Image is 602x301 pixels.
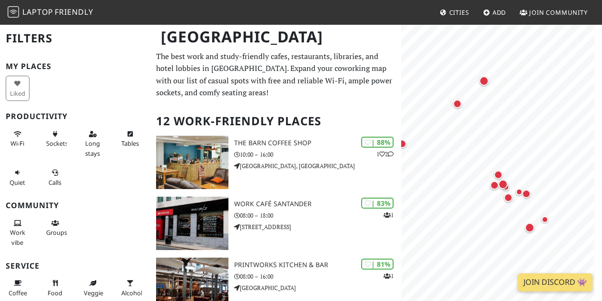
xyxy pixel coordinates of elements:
[477,74,491,88] div: Map marker
[493,8,506,17] span: Add
[10,178,25,187] span: Quiet
[55,7,93,17] span: Friendly
[384,271,394,281] p: 1
[85,139,100,157] span: Long stays
[518,273,592,291] a: Join Discord 👾
[520,188,533,200] div: Map marker
[46,228,67,237] span: Group tables
[451,98,464,110] div: Map marker
[8,4,93,21] a: LaptopFriendly LaptopFriendly
[121,289,142,297] span: Alcohol
[49,178,61,187] span: Video/audio calls
[496,178,510,191] div: Map marker
[234,261,401,269] h3: Printworks Kitchen & Bar
[376,150,394,159] p: 1 2
[10,139,24,148] span: Stable Wi-Fi
[234,211,401,220] p: 08:00 – 18:00
[361,259,394,270] div: | 81%
[6,126,30,151] button: Wi-Fi
[502,191,514,204] div: Map marker
[384,211,394,220] p: 1
[8,6,19,18] img: LaptopFriendly
[150,136,401,189] a: The Barn Coffee Shop | 88% 12 The Barn Coffee Shop 10:00 – 16:00 [GEOGRAPHIC_DATA], [GEOGRAPHIC_D...
[479,4,510,21] a: Add
[361,198,394,209] div: | 83%
[6,275,30,301] button: Coffee
[234,222,401,231] p: [STREET_ADDRESS]
[118,275,142,301] button: Alcohol
[43,126,67,151] button: Sockets
[492,169,504,181] div: Map marker
[121,139,139,148] span: Work-friendly tables
[234,161,401,171] p: [GEOGRAPHIC_DATA], [GEOGRAPHIC_DATA]
[500,181,512,193] div: Map marker
[234,200,401,208] h3: Work Café Santander
[156,107,395,136] h2: 12 Work-Friendly Places
[81,126,105,161] button: Long stays
[43,165,67,190] button: Calls
[6,24,145,53] h2: Filters
[361,137,394,148] div: | 88%
[81,275,105,301] button: Veggie
[234,272,401,281] p: 08:00 – 16:00
[449,8,469,17] span: Cities
[523,221,536,234] div: Map marker
[436,4,473,21] a: Cities
[6,62,145,71] h3: My Places
[156,197,228,250] img: Work Café Santander
[6,261,145,271] h3: Service
[84,289,103,297] span: Veggie
[43,275,67,301] button: Food
[153,24,399,50] h1: [GEOGRAPHIC_DATA]
[43,215,67,241] button: Groups
[529,8,588,17] span: Join Community
[234,139,401,147] h3: The Barn Coffee Shop
[516,4,592,21] a: Join Community
[48,289,62,297] span: Food
[6,201,145,210] h3: Community
[118,126,142,151] button: Tables
[46,139,68,148] span: Power sockets
[10,228,25,246] span: People working
[156,50,395,99] p: The best work and study-friendly cafes, restaurants, libraries, and hotel lobbies in [GEOGRAPHIC_...
[150,197,401,250] a: Work Café Santander | 83% 1 Work Café Santander 08:00 – 18:00 [STREET_ADDRESS]
[539,214,551,225] div: Map marker
[156,136,228,189] img: The Barn Coffee Shop
[513,186,525,198] div: Map marker
[9,289,27,297] span: Coffee
[6,112,145,121] h3: Productivity
[234,150,401,159] p: 10:00 – 16:00
[234,283,401,292] p: [GEOGRAPHIC_DATA]
[488,179,501,191] div: Map marker
[6,215,30,250] button: Work vibe
[6,165,30,190] button: Quiet
[396,138,408,150] div: Map marker
[22,7,53,17] span: Laptop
